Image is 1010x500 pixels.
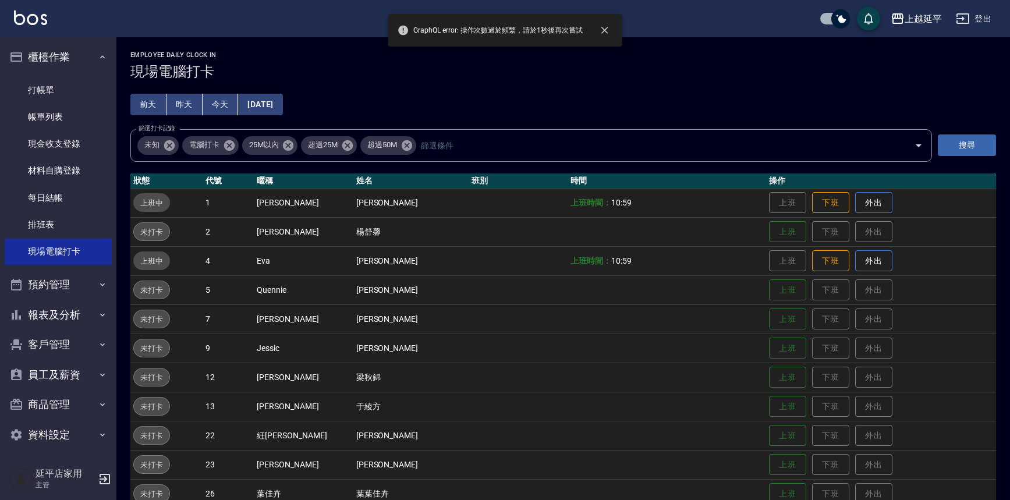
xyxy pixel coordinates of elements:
div: 電腦打卡 [182,136,239,155]
td: [PERSON_NAME] [353,246,469,275]
td: [PERSON_NAME] [353,450,469,479]
button: 外出 [855,250,892,272]
button: 昨天 [166,94,203,115]
span: 未打卡 [134,342,169,354]
button: 上越延平 [886,7,947,31]
button: Open [909,136,928,155]
div: 超過50M [360,136,416,155]
div: 超過25M [301,136,357,155]
td: 楊舒馨 [353,217,469,246]
span: 上班中 [133,197,170,209]
span: 超過25M [301,139,345,151]
img: Person [9,467,33,491]
span: 未打卡 [134,488,169,500]
span: 超過50M [360,139,404,151]
td: [PERSON_NAME] [254,392,353,421]
a: 現金收支登錄 [5,130,112,157]
td: [PERSON_NAME] [353,188,469,217]
button: 搜尋 [938,134,996,156]
td: [PERSON_NAME] [353,304,469,334]
b: 上班時間： [570,256,611,265]
button: 上班 [769,396,806,417]
button: 上班 [769,338,806,359]
span: 電腦打卡 [182,139,226,151]
button: 前天 [130,94,166,115]
span: 未打卡 [134,226,169,238]
td: [PERSON_NAME] [254,217,353,246]
span: 25M以內 [242,139,286,151]
span: 未打卡 [134,371,169,384]
td: [PERSON_NAME] [254,304,353,334]
input: 篩選條件 [418,135,894,155]
button: 預約管理 [5,269,112,300]
button: 下班 [812,192,849,214]
div: 上越延平 [905,12,942,26]
th: 狀態 [130,173,203,189]
td: 5 [203,275,254,304]
td: 9 [203,334,254,363]
button: 今天 [203,94,239,115]
td: 4 [203,246,254,275]
td: 13 [203,392,254,421]
span: GraphQL error: 操作次數過於頻繁，請於1秒後再次嘗試 [397,24,583,36]
h5: 延平店家用 [36,468,95,480]
button: 上班 [769,221,806,243]
button: 上班 [769,279,806,301]
th: 時間 [568,173,766,189]
td: 1 [203,188,254,217]
span: 未打卡 [134,430,169,442]
td: Quennie [254,275,353,304]
h2: Employee Daily Clock In [130,51,996,59]
td: [PERSON_NAME] [254,450,353,479]
p: 主管 [36,480,95,490]
button: 報表及分析 [5,300,112,330]
td: [PERSON_NAME] [353,421,469,450]
span: 未知 [137,139,166,151]
button: 上班 [769,308,806,330]
span: 上班中 [133,255,170,267]
a: 打帳單 [5,77,112,104]
button: 外出 [855,192,892,214]
span: 10:59 [611,256,632,265]
td: 紝[PERSON_NAME] [254,421,353,450]
td: 12 [203,363,254,392]
a: 排班表 [5,211,112,238]
button: 上班 [769,425,806,446]
button: 下班 [812,250,849,272]
img: Logo [14,10,47,25]
a: 現場電腦打卡 [5,238,112,265]
button: 上班 [769,367,806,388]
td: 23 [203,450,254,479]
span: 未打卡 [134,313,169,325]
td: Jessic [254,334,353,363]
a: 材料自購登錄 [5,157,112,184]
button: 登出 [951,8,996,30]
button: 資料設定 [5,420,112,450]
td: Eva [254,246,353,275]
th: 操作 [766,173,996,189]
div: 未知 [137,136,179,155]
td: 梁秋錦 [353,363,469,392]
td: [PERSON_NAME] [254,188,353,217]
button: 客戶管理 [5,329,112,360]
span: 未打卡 [134,284,169,296]
td: 22 [203,421,254,450]
button: 櫃檯作業 [5,42,112,72]
button: 員工及薪資 [5,360,112,390]
span: 10:59 [611,198,632,207]
td: 2 [203,217,254,246]
th: 暱稱 [254,173,353,189]
td: [PERSON_NAME] [353,334,469,363]
button: save [857,7,880,30]
button: close [592,17,618,43]
td: [PERSON_NAME] [254,363,353,392]
td: [PERSON_NAME] [353,275,469,304]
div: 25M以內 [242,136,298,155]
b: 上班時間： [570,198,611,207]
td: 7 [203,304,254,334]
button: 上班 [769,454,806,476]
span: 未打卡 [134,400,169,413]
th: 代號 [203,173,254,189]
a: 每日結帳 [5,185,112,211]
button: [DATE] [238,94,282,115]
